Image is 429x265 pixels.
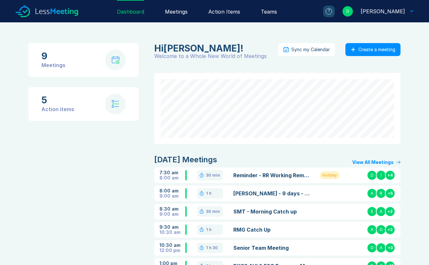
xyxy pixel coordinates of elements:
div: D [367,170,377,180]
div: Action items [41,105,74,113]
div: Danny Sisson [154,43,274,53]
img: check-list.svg [112,100,119,108]
a: SMT - Morning Catch up [233,208,312,215]
button: Sync my Calendar [278,43,335,56]
div: Sync my Calendar [291,47,330,52]
div: [DATE] Meetings [154,155,217,165]
div: Holiday [320,171,340,179]
div: 9:00 am [159,212,185,217]
div: 9:00 am [159,193,185,199]
div: R [376,188,386,199]
div: A [367,188,377,199]
a: [PERSON_NAME] - 9 days - approved AW - Noted IP [233,190,312,197]
div: A [376,243,386,253]
div: Meetings [41,61,65,69]
div: 10:30 am [159,230,185,235]
div: 8:30 am [159,206,185,212]
a: Senior Team Meeting [233,244,312,252]
div: + 3 [385,243,395,253]
div: + 4 [385,170,395,180]
div: 12:00 pm [159,248,185,253]
div: 9:30 am [159,225,185,230]
div: 1 h 30 [206,245,218,250]
div: D [342,6,353,17]
div: Danny Sisson [361,7,405,15]
div: + 2 [385,206,395,217]
div: 1 h [206,191,212,196]
button: Create a meeting [345,43,400,56]
div: 30 min [206,209,220,214]
div: A [367,225,377,235]
div: A [376,206,386,217]
div: D [376,225,386,235]
a: View All Meetings [352,160,400,165]
div: 8:00 am [159,175,185,180]
div: + 5 [385,188,395,199]
div: I [376,170,386,180]
div: 1 h [206,227,212,232]
div: 8:00 am [159,188,185,193]
div: 7:30 am [159,170,185,175]
div: 9 [41,51,65,61]
a: RMG Catch Up [233,226,312,234]
a: Reminder - RR Working Remotely [233,171,312,179]
div: 10:30 am [159,243,185,248]
div: 5 [41,95,74,105]
div: S [367,206,377,217]
div: ? [326,8,332,15]
a: ? [315,6,335,17]
div: Create a meeting [358,47,395,52]
div: + 2 [385,225,395,235]
div: View All Meetings [352,160,394,165]
div: 30 min [206,173,220,178]
div: D [367,243,377,253]
img: calendar-with-clock.svg [111,56,120,64]
div: Welcome to a Whole New World of Meetings [154,53,278,59]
